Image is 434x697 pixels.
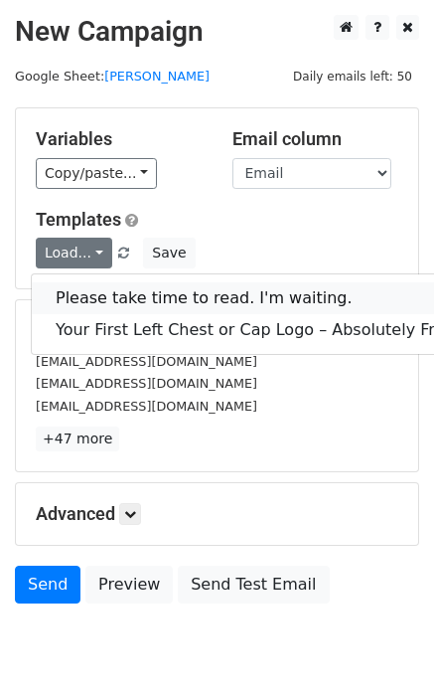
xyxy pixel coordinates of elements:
[36,238,112,268] a: Load...
[36,209,121,230] a: Templates
[36,427,119,451] a: +47 more
[15,69,210,84] small: Google Sheet:
[36,503,398,525] h5: Advanced
[85,566,173,604] a: Preview
[36,354,257,369] small: [EMAIL_ADDRESS][DOMAIN_NAME]
[36,158,157,189] a: Copy/paste...
[335,602,434,697] iframe: Chat Widget
[15,566,80,604] a: Send
[286,66,419,87] span: Daily emails left: 50
[232,128,399,150] h5: Email column
[286,69,419,84] a: Daily emails left: 50
[104,69,210,84] a: [PERSON_NAME]
[143,238,195,268] button: Save
[36,376,257,391] small: [EMAIL_ADDRESS][DOMAIN_NAME]
[36,399,257,414] small: [EMAIL_ADDRESS][DOMAIN_NAME]
[15,15,419,49] h2: New Campaign
[36,128,203,150] h5: Variables
[178,566,329,604] a: Send Test Email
